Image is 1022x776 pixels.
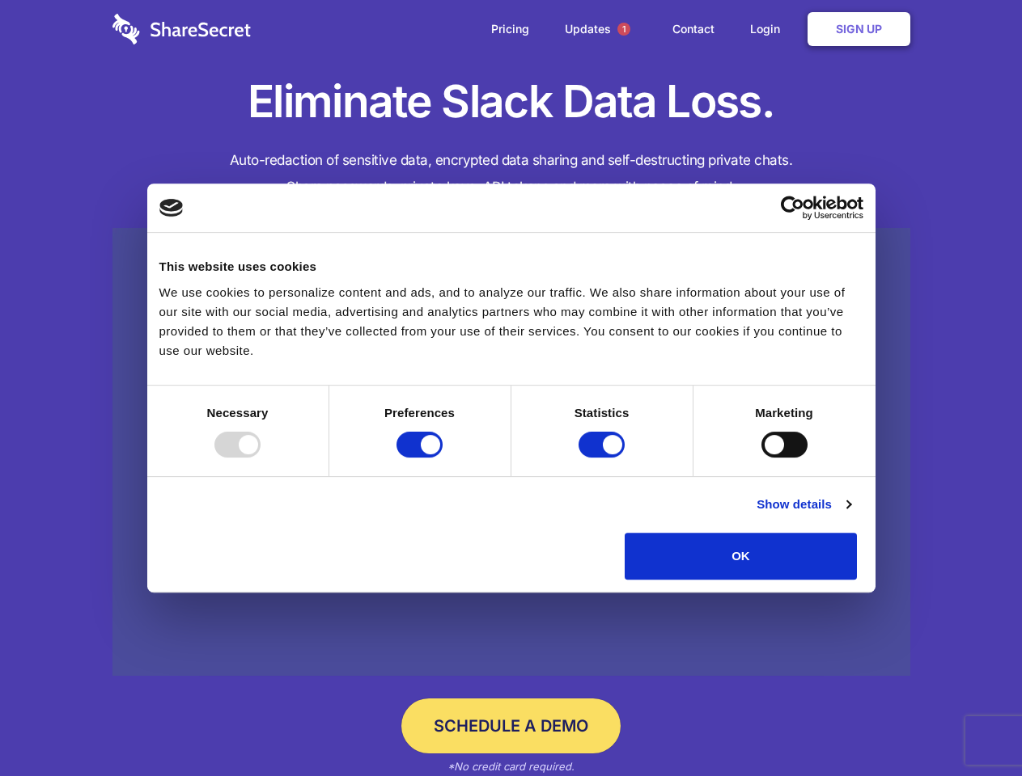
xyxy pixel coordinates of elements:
strong: Necessary [207,406,269,420]
div: This website uses cookies [159,257,863,276]
a: Usercentrics Cookiebot - opens in a new window [722,196,863,220]
img: logo-wordmark-white-trans-d4663122ce5f474addd5e946df7df03e33cb6a1c49d2221995e7729f52c070b2.svg [112,14,251,44]
div: We use cookies to personalize content and ads, and to analyze our traffic. We also share informat... [159,283,863,361]
a: Show details [757,495,850,514]
strong: Statistics [575,406,630,420]
h4: Auto-redaction of sensitive data, encrypted data sharing and self-destructing private chats. Shar... [112,147,910,200]
a: Contact [656,4,731,54]
a: Login [734,4,804,54]
a: Pricing [475,4,545,54]
img: logo [159,199,184,217]
a: Schedule a Demo [401,698,621,753]
button: OK [625,533,857,580]
a: Wistia video thumbnail [112,228,910,677]
span: 1 [617,23,630,36]
em: *No credit card required. [447,760,575,773]
a: Sign Up [808,12,910,46]
strong: Preferences [384,406,455,420]
strong: Marketing [755,406,813,420]
h1: Eliminate Slack Data Loss. [112,73,910,131]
